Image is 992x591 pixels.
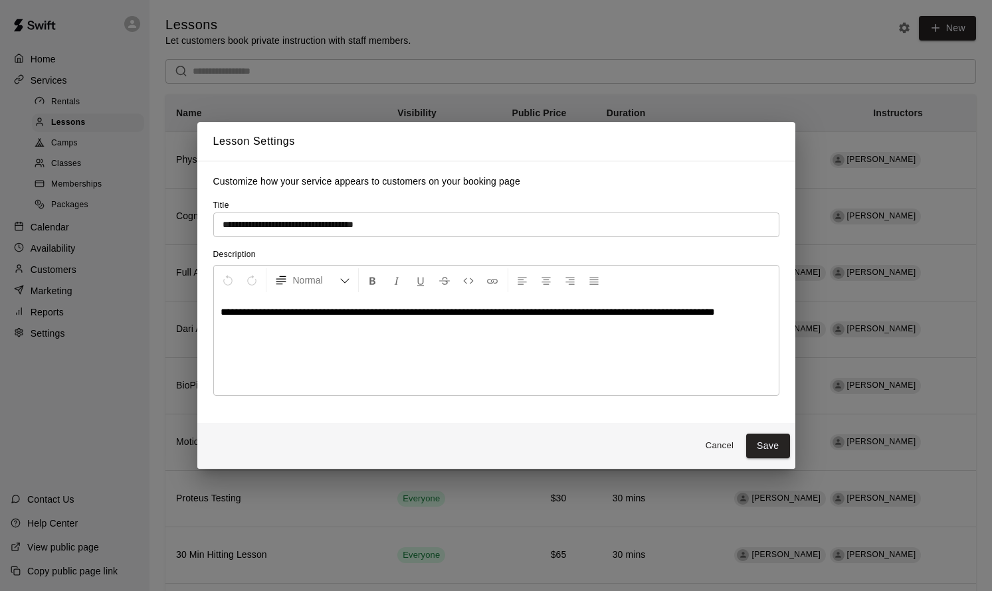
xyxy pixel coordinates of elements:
[511,268,534,292] button: Left Align
[535,268,557,292] button: Center Align
[698,436,741,456] button: Cancel
[481,268,504,292] button: Insert Link
[583,268,605,292] button: Justify Align
[213,201,229,210] span: Title
[409,268,432,292] button: Format Underline
[293,274,340,287] span: Normal
[457,268,480,292] button: Insert Code
[559,268,581,292] button: Right Align
[197,122,795,161] h2: Lesson Settings
[213,175,779,188] p: Customize how your service appears to customers on your booking page
[217,268,239,292] button: Undo
[269,268,355,292] button: Formatting Options
[361,268,384,292] button: Format Bold
[385,268,408,292] button: Format Italics
[746,434,790,458] button: Save
[241,268,263,292] button: Redo
[213,250,256,259] span: Description
[433,268,456,292] button: Format Strikethrough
